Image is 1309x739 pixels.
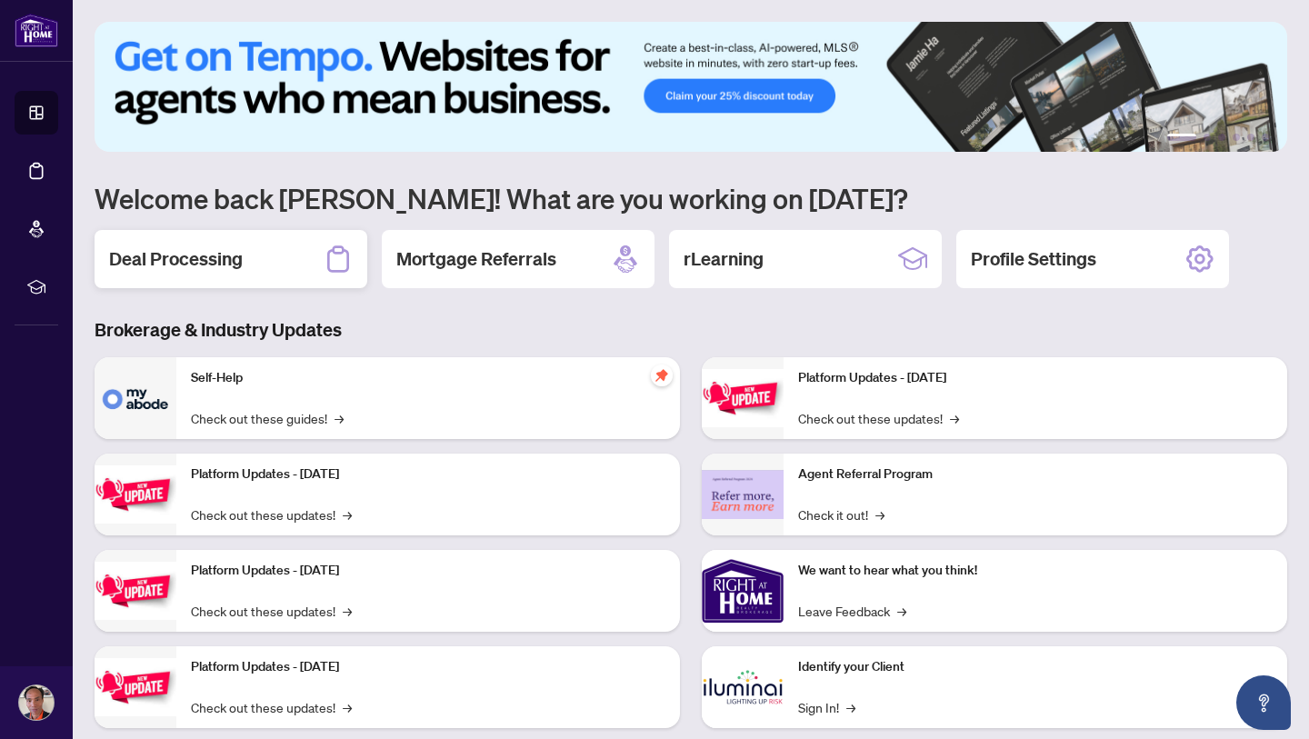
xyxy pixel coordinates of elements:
[798,657,1273,677] p: Identify your Client
[191,504,352,524] a: Check out these updates!→
[191,368,665,388] p: Self-Help
[95,22,1287,152] img: Slide 0
[798,561,1273,581] p: We want to hear what you think!
[798,601,906,621] a: Leave Feedback→
[875,504,884,524] span: →
[191,464,665,484] p: Platform Updates - [DATE]
[702,369,784,426] img: Platform Updates - June 23, 2025
[651,365,673,386] span: pushpin
[95,317,1287,343] h3: Brokerage & Industry Updates
[950,408,959,428] span: →
[1262,134,1269,141] button: 6
[109,246,243,272] h2: Deal Processing
[95,562,176,619] img: Platform Updates - July 21, 2025
[1247,134,1254,141] button: 5
[798,504,884,524] a: Check it out!→
[702,470,784,520] img: Agent Referral Program
[971,246,1096,272] h2: Profile Settings
[191,601,352,621] a: Check out these updates!→
[191,561,665,581] p: Platform Updates - [DATE]
[335,408,344,428] span: →
[897,601,906,621] span: →
[798,408,959,428] a: Check out these updates!→
[846,697,855,717] span: →
[396,246,556,272] h2: Mortgage Referrals
[1236,675,1291,730] button: Open asap
[95,465,176,523] img: Platform Updates - September 16, 2025
[343,601,352,621] span: →
[15,14,58,47] img: logo
[702,550,784,632] img: We want to hear what you think!
[684,246,764,272] h2: rLearning
[343,697,352,717] span: →
[1167,134,1196,141] button: 1
[19,685,54,720] img: Profile Icon
[1233,134,1240,141] button: 4
[95,181,1287,215] h1: Welcome back [PERSON_NAME]! What are you working on [DATE]?
[798,368,1273,388] p: Platform Updates - [DATE]
[95,357,176,439] img: Self-Help
[1204,134,1211,141] button: 2
[798,464,1273,484] p: Agent Referral Program
[343,504,352,524] span: →
[95,658,176,715] img: Platform Updates - July 8, 2025
[191,697,352,717] a: Check out these updates!→
[702,646,784,728] img: Identify your Client
[1218,134,1225,141] button: 3
[798,697,855,717] a: Sign In!→
[191,657,665,677] p: Platform Updates - [DATE]
[191,408,344,428] a: Check out these guides!→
